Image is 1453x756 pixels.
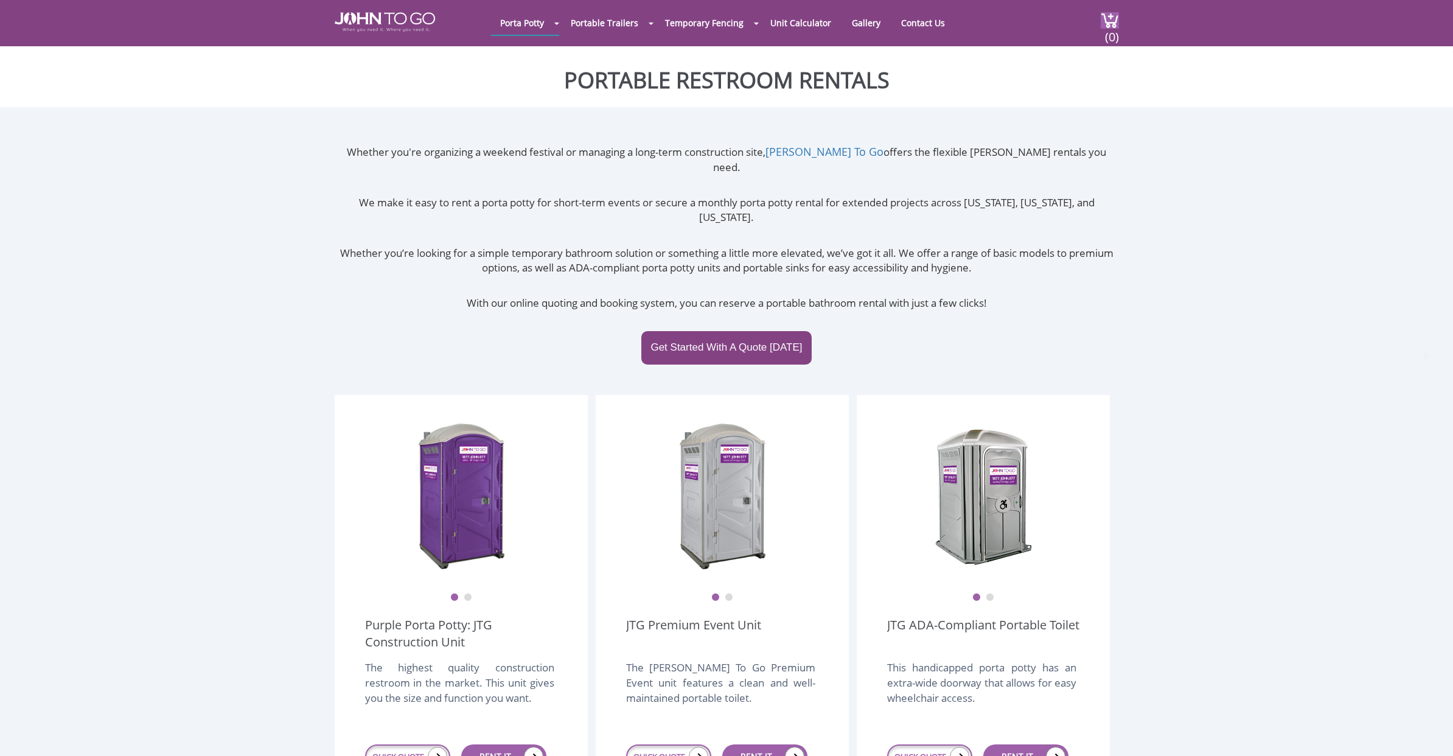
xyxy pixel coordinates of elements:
a: Porta Potty [491,11,553,35]
button: 1 of 2 [972,593,981,602]
button: 2 of 2 [986,593,994,602]
span: (0) [1104,19,1119,45]
a: Purple Porta Potty: JTG Construction Unit [365,617,557,651]
a: Get Started With A Quote [DATE] [641,331,811,364]
img: cart a [1101,12,1119,29]
button: Live Chat [1404,707,1453,756]
p: Whether you’re looking for a simple temporary bathroom solution or something a little more elevat... [335,246,1119,276]
a: Temporary Fencing [656,11,753,35]
p: We make it easy to rent a porta potty for short-term events or secure a monthly porta potty renta... [335,195,1119,225]
div: The highest quality construction restroom in the market. This unit gives you the size and functio... [365,660,554,718]
button: 2 of 2 [464,593,472,602]
img: JOHN to go [335,12,435,32]
div: The [PERSON_NAME] To Go Premium Event unit features a clean and well-maintained portable toilet. [626,660,815,718]
p: With our online quoting and booking system, you can reserve a portable bathroom rental with just ... [335,296,1119,310]
button: 1 of 2 [450,593,459,602]
a: [PERSON_NAME] To Go [765,144,883,159]
a: Portable Trailers [562,11,647,35]
button: 1 of 2 [711,593,720,602]
a: Gallery [843,11,890,35]
a: Contact Us [892,11,954,35]
p: Whether you're organizing a weekend festival or managing a long-term construction site, offers th... [335,144,1119,175]
a: JTG ADA-Compliant Portable Toilet [887,617,1079,651]
div: This handicapped porta potty has an extra-wide doorway that allows for easy wheelchair access. [887,660,1076,718]
a: JTG Premium Event Unit [626,617,761,651]
img: ADA Handicapped Accessible Unit [935,419,1032,572]
a: Unit Calculator [761,11,840,35]
button: 2 of 2 [725,593,733,602]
